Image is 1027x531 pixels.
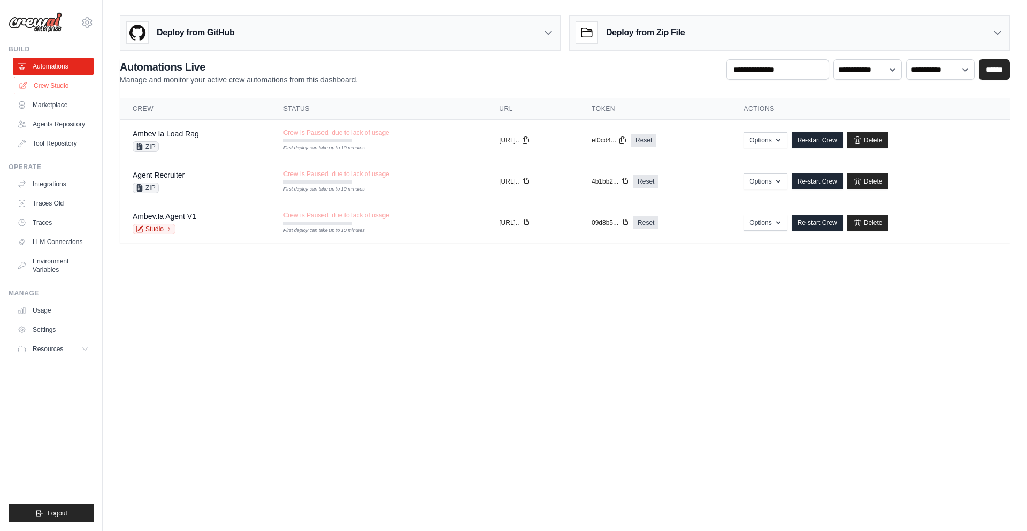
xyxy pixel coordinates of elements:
button: Options [744,215,787,231]
a: Reset [633,175,658,188]
th: Actions [731,98,1010,120]
a: Delete [847,215,888,231]
a: Re-start Crew [792,132,843,148]
a: Reset [631,134,656,147]
span: Crew is Paused, due to lack of usage [283,211,389,219]
span: Logout [48,509,67,518]
button: 09d8b5... [592,218,629,227]
span: Crew is Paused, due to lack of usage [283,128,389,137]
div: Build [9,45,94,54]
img: Logo [9,12,62,33]
p: Manage and monitor your active crew automations from this dashboard. [120,74,358,85]
button: Options [744,173,787,189]
a: Automations [13,58,94,75]
div: First deploy can take up to 10 minutes [283,145,352,152]
a: Agent Recruiter [133,171,185,179]
div: First deploy can take up to 10 minutes [283,227,352,234]
div: Operate [9,163,94,171]
a: Integrations [13,176,94,193]
a: Re-start Crew [792,173,843,189]
a: Ambev Ia Load Rag [133,130,199,138]
div: First deploy can take up to 10 minutes [283,186,352,193]
h2: Automations Live [120,59,358,74]
a: Crew Studio [14,77,95,94]
a: Tool Repository [13,135,94,152]
button: Logout [9,504,94,522]
img: GitHub Logo [127,22,148,43]
a: Traces [13,214,94,231]
span: ZIP [133,183,159,193]
span: ZIP [133,141,159,152]
a: Agents Repository [13,116,94,133]
div: Manage [9,289,94,298]
a: Studio [133,224,175,234]
a: Environment Variables [13,253,94,278]
a: Usage [13,302,94,319]
button: ef0cd4... [592,136,627,145]
a: Reset [633,216,658,229]
th: Status [271,98,487,120]
button: Resources [13,340,94,358]
a: Ambev.Ia Agent V1 [133,212,196,221]
span: Resources [33,345,63,353]
a: Delete [847,173,888,189]
a: Re-start Crew [792,215,843,231]
a: Settings [13,321,94,338]
h3: Deploy from GitHub [157,26,234,39]
a: Traces Old [13,195,94,212]
th: Crew [120,98,271,120]
a: Delete [847,132,888,148]
a: LLM Connections [13,233,94,251]
button: 4b1bb2... [592,177,629,186]
span: Crew is Paused, due to lack of usage [283,170,389,178]
a: Marketplace [13,96,94,113]
h3: Deploy from Zip File [606,26,685,39]
th: URL [486,98,579,120]
th: Token [579,98,731,120]
button: Options [744,132,787,148]
iframe: Chat Widget [974,480,1027,531]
